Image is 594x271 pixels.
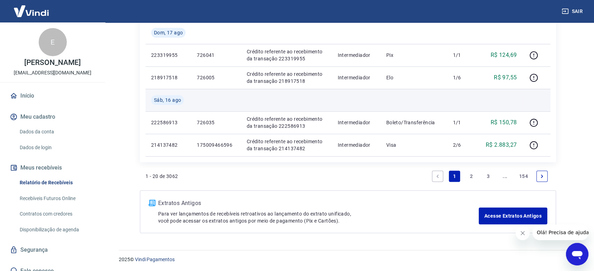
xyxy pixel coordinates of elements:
a: Page 2 [466,171,477,182]
p: Extratos Antigos [158,199,479,207]
p: Pix [386,52,442,59]
p: R$ 97,55 [494,73,517,82]
img: ícone [149,200,155,206]
p: 2/6 [453,141,473,148]
p: 726041 [197,52,235,59]
a: Segurança [8,242,97,258]
span: Sáb, 16 ago [154,97,181,104]
a: Page 1 is your current page [449,171,460,182]
p: 222586913 [151,119,186,126]
p: Crédito referente ao recebimento da transação 222586913 [247,115,327,130]
span: Olá! Precisa de ajuda? [4,5,59,11]
p: Crédito referente ao recebimento da transação 214137482 [247,138,327,152]
p: 223319955 [151,52,186,59]
a: Vindi Pagamentos [135,257,175,262]
div: E [39,28,67,56]
p: Boleto/Transferência [386,119,442,126]
a: Next page [536,171,548,182]
button: Sair [560,5,586,18]
p: R$ 150,78 [491,118,517,127]
a: Dados de login [17,140,97,155]
a: Contratos com credores [17,207,97,221]
p: 1/1 [453,119,473,126]
a: Previous page [432,171,443,182]
ul: Pagination [429,168,550,185]
p: Intermediador [337,52,375,59]
a: Page 3 [483,171,494,182]
iframe: Fechar mensagem [516,226,530,240]
p: [EMAIL_ADDRESS][DOMAIN_NAME] [14,69,91,77]
button: Meus recebíveis [8,160,97,176]
p: 175009466596 [197,141,235,148]
p: Intermediador [337,74,375,81]
p: 2025 © [119,256,577,263]
a: Acesse Extratos Antigos [479,207,547,224]
p: R$ 124,69 [491,51,517,59]
p: 726035 [197,119,235,126]
p: [PERSON_NAME] [24,59,80,66]
p: Elo [386,74,442,81]
iframe: Botão para abrir a janela de mensagens [566,243,588,265]
p: 1/6 [453,74,473,81]
p: 1 - 20 de 3062 [146,173,178,180]
button: Meu cadastro [8,109,97,125]
img: Vindi [8,0,54,22]
p: Crédito referente ao recebimento da transação 223319955 [247,48,327,62]
p: R$ 2.883,27 [486,141,517,149]
p: Intermediador [337,141,375,148]
p: 218917518 [151,74,186,81]
p: Crédito referente ao recebimento da transação 218917518 [247,71,327,85]
a: Jump forward [499,171,511,182]
p: Intermediador [337,119,375,126]
p: Visa [386,141,442,148]
a: Disponibilização de agenda [17,223,97,237]
p: Para ver lançamentos de recebíveis retroativos ao lançamento do extrato unificado, você pode aces... [158,210,479,224]
a: Início [8,88,97,104]
a: Relatório de Recebíveis [17,176,97,190]
span: Dom, 17 ago [154,29,183,36]
iframe: Mensagem da empresa [532,225,588,240]
a: Page 154 [516,171,531,182]
p: 214137482 [151,141,186,148]
a: Recebíveis Futuros Online [17,191,97,206]
a: Dados da conta [17,125,97,139]
p: 726005 [197,74,235,81]
p: 1/1 [453,52,473,59]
